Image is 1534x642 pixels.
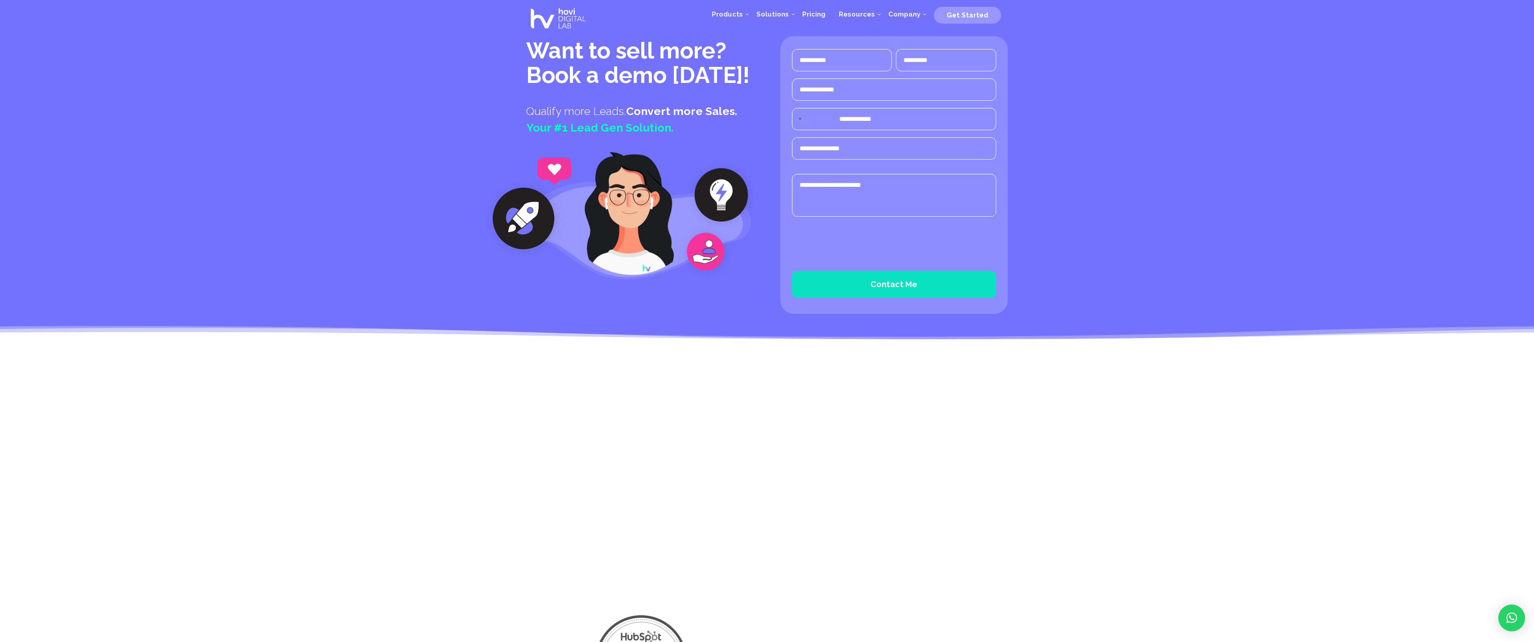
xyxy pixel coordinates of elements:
[934,8,1001,21] a: Get Started
[792,226,928,261] iframe: reCAPTCHA
[832,1,882,28] a: Resources
[480,153,571,259] img: Book a Demo
[882,1,927,28] a: Company
[792,108,804,130] div: Selected country
[705,1,750,28] a: Products
[802,10,825,18] span: Pricing
[792,271,996,298] button: Contact Me
[676,156,760,282] img: Book a Demo
[839,10,875,18] span: Resources
[888,10,920,18] span: Company
[947,11,988,19] span: Get Started
[756,10,789,18] span: Solutions
[712,10,743,18] span: Products
[526,38,754,92] h1: Want to sell more? Book a demo [DATE]!
[796,1,832,28] a: Pricing
[750,1,796,28] a: Solutions
[870,280,917,289] span: Contact Me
